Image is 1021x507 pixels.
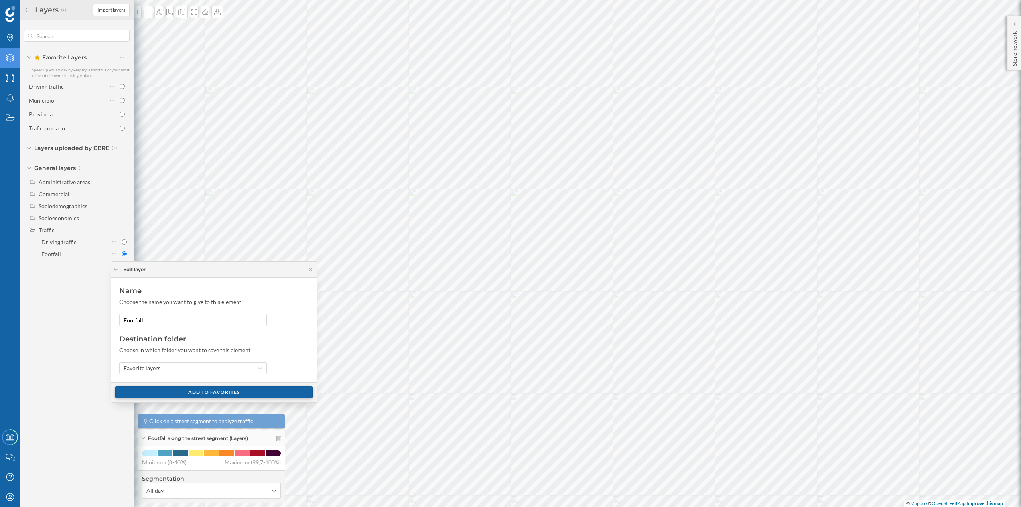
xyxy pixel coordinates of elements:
div: Name [119,286,309,296]
div: Municipio [29,97,54,104]
div: Destination folder [119,334,309,344]
span: Minimum (0-40%) [142,458,187,466]
input: E.g. Attractors [119,314,267,326]
h2: Layers [31,4,61,16]
span: Speed up your work by keeping a shortcut of your most relevant elements in a single place. [32,67,130,78]
span: Favorite layers [124,364,160,372]
div: Choose in which folder you want to save this element [119,346,309,354]
h4: Segmentation [142,475,281,483]
div: Driving traffic [29,83,64,90]
span: Favorite Layers [34,53,87,61]
span: Footfall along the street segment (Layers) [148,435,248,442]
div: Edit layer [123,266,146,273]
span: Support [16,6,45,13]
span: All day [146,487,164,495]
a: OpenStreetMap [932,500,966,506]
span: Import layers [97,6,125,14]
div: Sociodemographics [39,203,87,209]
input: Footfall [122,251,127,256]
span: Layers uploaded by CBRE [34,144,109,152]
div: Administrative areas [39,179,90,185]
a: Improve this map [966,500,1003,506]
img: Geoblink Logo [5,6,15,22]
div: Commercial [39,191,69,197]
div: Provincia [29,111,53,118]
div: Footfall [41,251,61,257]
div: Traffic [39,227,55,233]
div: Driving traffic [41,239,77,245]
div: © © [904,500,1005,507]
div: Trafico rodado [29,125,65,132]
span: General layers [34,164,76,172]
span: Maximum (99,7-100%) [225,458,281,466]
div: Socioeconomics [39,215,79,221]
p: Store network [1011,28,1019,66]
span: Click on a street segment to analyze traffic [149,417,253,425]
div: Choose the name you want to give to this element [119,298,309,306]
input: Driving traffic [122,239,127,245]
a: Mapbox [910,500,928,506]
